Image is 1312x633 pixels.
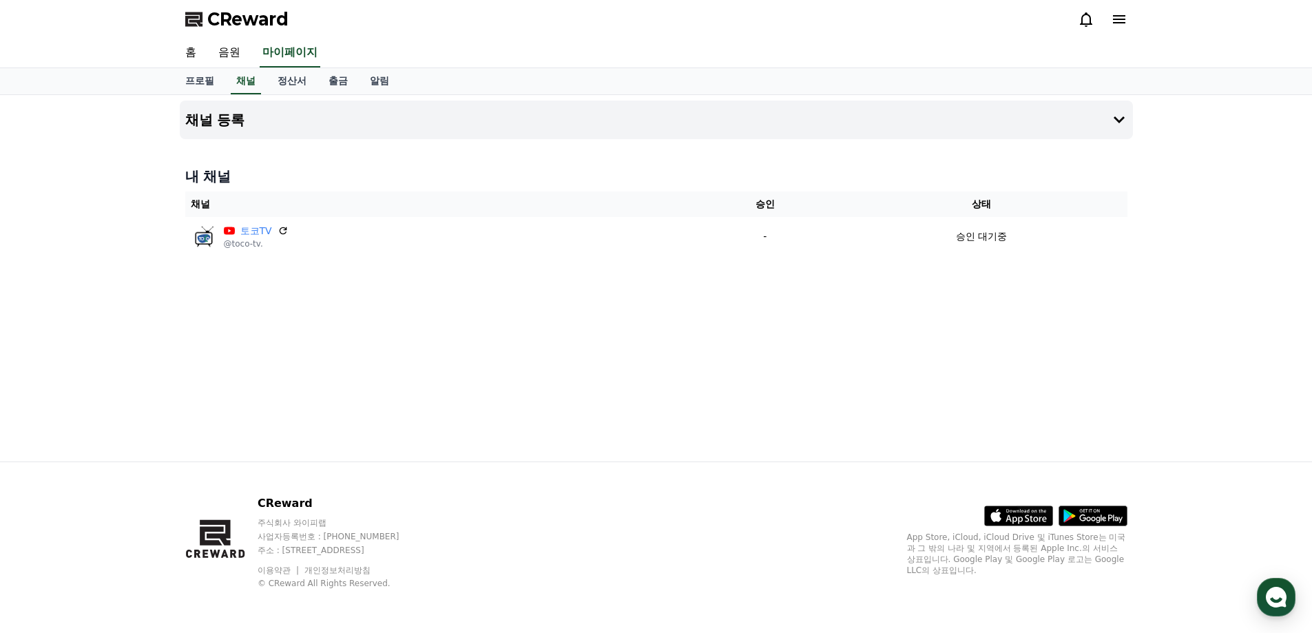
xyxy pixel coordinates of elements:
[240,224,272,238] a: 토코TV
[174,68,225,94] a: 프로필
[258,565,301,575] a: 이용약관
[174,39,207,68] a: 홈
[258,495,426,512] p: CReward
[258,545,426,556] p: 주소 : [STREET_ADDRESS]
[185,191,694,217] th: 채널
[956,229,1007,244] p: 승인 대기중
[258,578,426,589] p: © CReward All Rights Reserved.
[185,112,245,127] h4: 채널 등록
[700,229,831,244] p: -
[224,238,289,249] p: @toco-tv.
[304,565,371,575] a: 개인정보처리방침
[267,68,317,94] a: 정산서
[359,68,400,94] a: 알림
[258,517,426,528] p: 주식회사 와이피랩
[191,222,218,250] img: 토코TV
[231,68,261,94] a: 채널
[317,68,359,94] a: 출금
[836,191,1127,217] th: 상태
[694,191,836,217] th: 승인
[207,8,289,30] span: CReward
[260,39,320,68] a: 마이페이지
[907,532,1127,576] p: App Store, iCloud, iCloud Drive 및 iTunes Store는 미국과 그 밖의 나라 및 지역에서 등록된 Apple Inc.의 서비스 상표입니다. Goo...
[207,39,251,68] a: 음원
[258,531,426,542] p: 사업자등록번호 : [PHONE_NUMBER]
[180,101,1133,139] button: 채널 등록
[185,8,289,30] a: CReward
[185,167,1127,186] h4: 내 채널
